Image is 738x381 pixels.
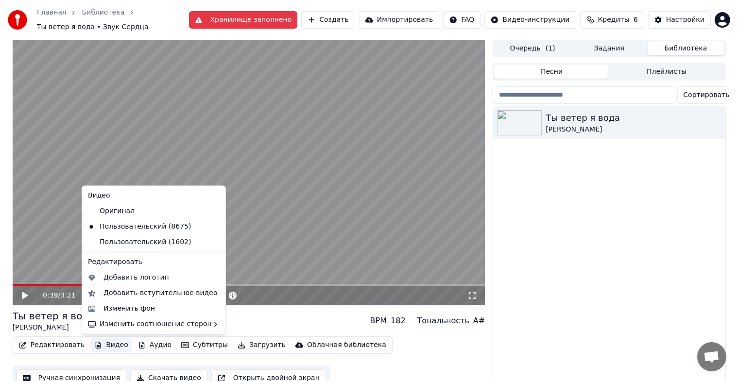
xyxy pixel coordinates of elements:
[234,338,290,352] button: Загрузить
[37,8,66,17] a: Главная
[43,291,58,300] span: 0:39
[648,41,724,55] button: Библиотека
[370,315,387,327] div: BPM
[359,11,440,29] button: Импортировать
[307,340,386,350] div: Облачная библиотека
[13,309,95,323] div: Ты ветер я вода
[546,111,721,125] div: Ты ветер я вода
[8,10,27,30] img: youka
[484,11,576,29] button: Видео-инструкции
[443,11,481,29] button: FAQ
[546,125,721,134] div: [PERSON_NAME]
[60,291,75,300] span: 3:21
[417,315,469,327] div: Тональность
[580,11,644,29] button: Кредиты6
[189,11,298,29] button: Хранилище заполнено
[103,304,155,314] div: Изменить фон
[84,316,223,332] div: Изменить соотношение сторон
[103,273,169,282] div: Добавить логотип
[546,44,555,53] span: ( 1 )
[666,15,704,25] div: Настройки
[473,315,485,327] div: A#
[43,291,66,300] div: /
[84,254,223,270] div: Редактировать
[90,338,132,352] button: Видео
[15,338,89,352] button: Редактировать
[634,15,638,25] span: 6
[37,22,149,32] span: Ты ветер я вода • Звук Сердца
[84,203,209,219] div: Оригинал
[598,15,630,25] span: Кредиты
[697,342,726,371] div: Открытый чат
[13,323,95,332] div: [PERSON_NAME]
[103,288,218,298] div: Добавить вступительное видео
[494,65,609,79] button: Песни
[177,338,232,352] button: Субтитры
[391,315,406,327] div: 182
[37,8,189,32] nav: breadcrumb
[84,234,209,250] div: Пользовательский (1602)
[84,219,209,234] div: Пользовательский (8675)
[301,11,355,29] button: Создать
[82,8,124,17] a: Библиотека
[648,11,711,29] button: Настройки
[684,90,730,100] span: Сортировать
[609,65,724,79] button: Плейлисты
[134,338,175,352] button: Аудио
[494,41,571,55] button: Очередь
[571,41,648,55] button: Задания
[84,188,223,203] div: Видео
